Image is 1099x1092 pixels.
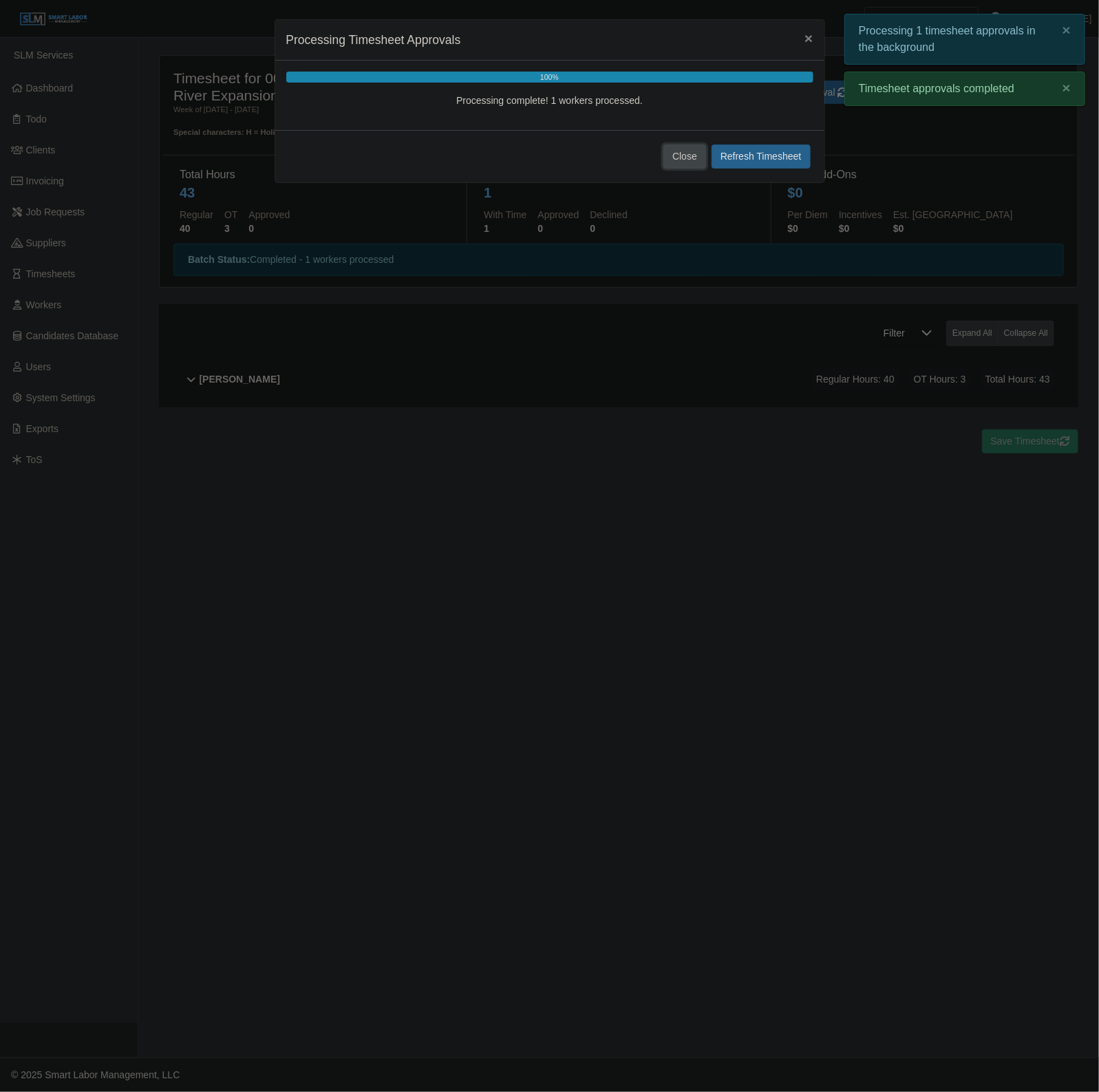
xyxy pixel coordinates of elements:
button: Refresh Timesheet [712,144,811,169]
div: Processing 1 timesheet approvals in the background [844,14,1085,65]
h5: Processing Timesheet Approvals [286,31,461,49]
div: Timesheet approvals completed [844,72,1085,106]
span: × [804,30,813,46]
div: Processing complete! 1 workers processed. [286,94,813,108]
button: Close [793,20,824,56]
span: × [1063,80,1071,96]
div: 100% [286,72,813,83]
button: Close [663,144,706,169]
